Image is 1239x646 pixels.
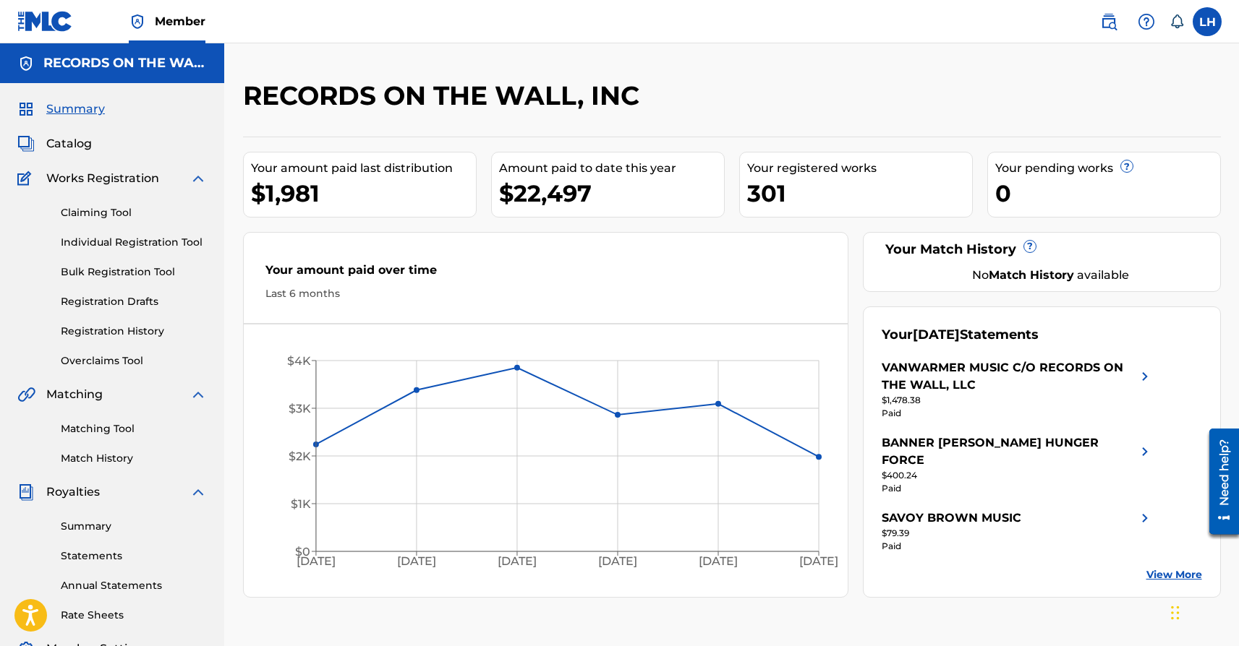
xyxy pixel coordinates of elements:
span: ? [1024,241,1036,252]
a: Individual Registration Tool [61,235,207,250]
div: Your Statements [882,325,1039,345]
img: expand [190,483,207,501]
img: expand [190,170,207,187]
div: Your amount paid last distribution [251,160,476,177]
img: MLC Logo [17,11,73,32]
span: Member [155,13,205,30]
div: Notifications [1170,14,1184,29]
div: $1,478.38 [882,394,1154,407]
div: No available [900,267,1202,284]
a: Claiming Tool [61,205,207,220]
a: Bulk Registration Tool [61,264,207,280]
div: Your registered works [747,160,972,177]
img: Royalties [17,483,35,501]
span: Summary [46,100,105,118]
div: Your Match History [882,240,1202,259]
div: Your amount paid over time [265,262,827,286]
a: SAVOY BROWN MUSICright chevron icon$79.39Paid [882,509,1154,553]
div: 301 [747,177,972,210]
img: right chevron icon [1136,359,1154,394]
div: VANWARMER MUSIC C/O RECORDS ON THE WALL, LLC [882,359,1136,394]
a: Matching Tool [61,421,207,436]
div: $79.39 [882,527,1154,540]
span: Matching [46,386,103,403]
iframe: Chat Widget [1167,577,1239,646]
a: Match History [61,451,207,466]
a: Summary [61,519,207,534]
tspan: [DATE] [498,555,537,569]
div: Last 6 months [265,286,827,301]
a: Public Search [1094,7,1123,36]
div: Help [1132,7,1161,36]
span: Works Registration [46,170,159,187]
a: CatalogCatalog [17,135,92,152]
a: SummarySummary [17,100,105,118]
tspan: [DATE] [296,555,335,569]
tspan: $1K [290,497,310,511]
img: Accounts [17,55,35,72]
a: Overclaims Tool [61,353,207,369]
tspan: $3K [288,402,310,415]
span: Catalog [46,135,92,152]
img: expand [190,386,207,403]
a: Registration History [61,324,207,339]
div: $22,497 [499,177,724,210]
a: View More [1146,567,1202,582]
tspan: $4K [286,354,310,368]
a: VANWARMER MUSIC C/O RECORDS ON THE WALL, LLCright chevron icon$1,478.38Paid [882,359,1154,420]
a: Statements [61,548,207,564]
div: User Menu [1193,7,1222,36]
h5: RECORDS ON THE WALL, INC [43,55,207,72]
img: Works Registration [17,170,36,187]
img: Catalog [17,135,35,152]
img: search [1100,13,1117,30]
a: Registration Drafts [61,294,207,309]
img: help [1138,13,1155,30]
span: Royalties [46,483,100,501]
img: Summary [17,100,35,118]
a: Rate Sheets [61,608,207,623]
div: Your pending works [995,160,1220,177]
img: right chevron icon [1136,434,1154,469]
div: $1,981 [251,177,476,210]
a: Annual Statements [61,578,207,593]
tspan: [DATE] [397,555,436,569]
div: BANNER [PERSON_NAME] HUNGER FORCE [882,434,1136,469]
div: Paid [882,407,1154,420]
strong: Match History [989,268,1074,282]
tspan: $0 [294,545,310,559]
tspan: [DATE] [699,555,738,569]
div: Amount paid to date this year [499,160,724,177]
div: SAVOY BROWN MUSIC [882,509,1021,527]
img: right chevron icon [1136,509,1154,527]
div: Drag [1171,591,1180,634]
div: $400.24 [882,469,1154,482]
div: Paid [882,482,1154,495]
tspan: $2K [288,449,310,463]
a: BANNER [PERSON_NAME] HUNGER FORCEright chevron icon$400.24Paid [882,434,1154,495]
tspan: [DATE] [799,555,838,569]
div: Paid [882,540,1154,553]
img: Top Rightsholder [129,13,146,30]
tspan: [DATE] [598,555,637,569]
iframe: Resource Center [1198,423,1239,540]
h2: RECORDS ON THE WALL, INC [243,79,647,112]
div: 0 [995,177,1220,210]
span: [DATE] [913,327,960,343]
span: ? [1121,160,1133,172]
img: Matching [17,386,35,403]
